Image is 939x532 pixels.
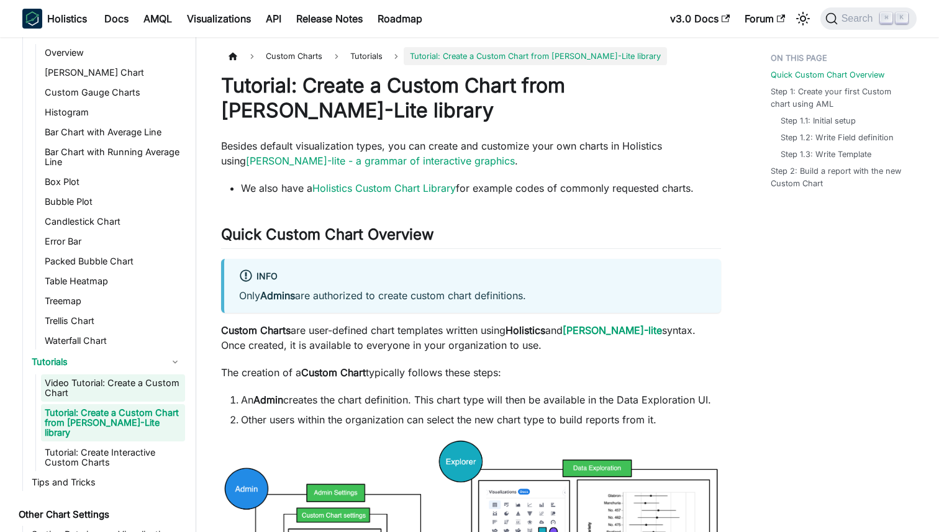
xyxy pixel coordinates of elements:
a: [PERSON_NAME]-lite - a grammar of interactive graphics [246,155,515,167]
a: Table Heatmap [41,273,185,290]
a: v3.0 Docs [663,9,737,29]
a: Box Plot [41,173,185,191]
strong: Custom Charts [221,324,291,336]
li: An creates the chart definition. This chart type will then be available in the Data Exploration UI. [241,392,721,407]
a: [PERSON_NAME] Chart [41,64,185,81]
a: Bar Chart with Running Average Line [41,143,185,171]
a: Step 1.2: Write Field definition [781,132,894,143]
b: Holistics [47,11,87,26]
h2: Quick Custom Chart Overview [221,225,721,249]
a: Step 1.1: Initial setup [781,115,856,127]
a: Video Tutorial: Create a Custom Chart [41,374,185,402]
a: Tutorials [28,352,185,372]
a: Holistics Custom Chart Library [312,182,456,194]
a: Treemap [41,292,185,310]
strong: Custom Chart [301,366,366,379]
a: Home page [221,47,245,65]
span: Tutorials [344,47,389,65]
a: Packed Bubble Chart [41,253,185,270]
a: HolisticsHolistics [22,9,87,29]
strong: Admins [260,289,295,302]
a: Error Bar [41,233,185,250]
strong: Admin [253,394,283,406]
a: [PERSON_NAME]-lite [563,324,662,336]
a: Bubble Plot [41,193,185,210]
div: info [239,269,706,285]
a: Visualizations [179,9,258,29]
a: Release Notes [289,9,370,29]
a: Overview [41,44,185,61]
a: Step 1.3: Write Template [781,148,871,160]
a: Roadmap [370,9,430,29]
nav: Breadcrumbs [221,47,721,65]
span: Tutorial: Create a Custom Chart from [PERSON_NAME]-Lite library [404,47,667,65]
a: Quick Custom Chart Overview [771,69,884,81]
a: Bar Chart with Average Line [41,124,185,141]
a: Candlestick Chart [41,213,185,230]
p: are user-defined chart templates written using and syntax. Once created, it is available to every... [221,323,721,353]
kbd: ⌘ [880,12,892,24]
span: Search [838,13,881,24]
kbd: K [896,12,908,24]
nav: Docs sidebar [10,37,196,532]
a: Histogram [41,104,185,121]
a: Tutorial: Create a Custom Chart from [PERSON_NAME]-Lite library [41,404,185,441]
img: Holistics [22,9,42,29]
li: We also have a for example codes of commonly requested charts. [241,181,721,196]
p: Besides default visualization types, you can create and customize your own charts in Holistics us... [221,138,721,168]
li: Other users within the organization can select the new chart type to build reports from it. [241,412,721,427]
h1: Tutorial: Create a Custom Chart from [PERSON_NAME]-Lite library [221,73,721,123]
a: Custom Gauge Charts [41,84,185,101]
a: Tips and Tricks [28,474,185,491]
strong: Holistics [506,324,545,336]
button: Search (Command+K) [820,7,917,30]
a: API [258,9,289,29]
a: Trellis Chart [41,312,185,330]
p: The creation of a typically follows these steps: [221,365,721,380]
a: AMQL [136,9,179,29]
a: Other Chart Settings [15,506,185,523]
a: Tutorial: Create Interactive Custom Charts [41,444,185,471]
a: Waterfall Chart [41,332,185,349]
a: Forum [737,9,792,29]
p: Only are authorized to create custom chart definitions. [239,288,706,303]
button: Switch between dark and light mode (currently light mode) [793,9,813,29]
a: Step 2: Build a report with the new Custom Chart [771,165,909,189]
span: Custom Charts [260,47,329,65]
a: Step 1: Create your first Custom chart using AML [771,86,909,109]
a: Docs [97,9,136,29]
